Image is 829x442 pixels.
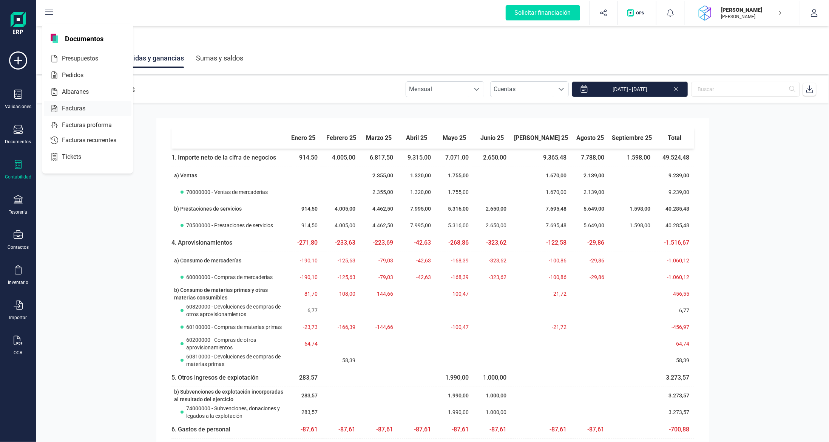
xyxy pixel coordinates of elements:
[398,200,436,217] td: 7.995,00
[285,269,323,285] td: -190,10
[398,420,436,439] td: -87,61
[323,200,360,217] td: 4.005,00
[406,82,469,97] span: Mensual
[436,167,474,184] td: 1.755,00
[511,200,571,217] td: 7.695,48
[360,285,398,302] td: -144,66
[398,149,436,167] td: 9.315,00
[474,420,511,439] td: -87,61
[721,6,782,14] p: [PERSON_NAME]
[360,167,398,184] td: 2.355,00
[285,302,323,319] td: 6,77
[655,352,694,369] td: 58,39
[119,48,184,68] div: Pérdidas y ganancias
[655,387,694,404] td: 3.273,57
[59,87,102,96] span: Albaranes
[398,184,436,200] td: 1.320,00
[497,1,589,25] button: Solicitar financiación
[474,127,511,149] th: junio 25
[14,350,23,356] div: OCR
[174,257,242,264] span: a) Consumo de mercaderías
[511,285,571,302] td: -21,72
[323,217,360,234] td: 4.005,00
[571,149,609,167] td: 7.788,00
[323,285,360,302] td: -108,00
[655,184,694,200] td: 9.239,00
[11,12,26,36] img: Logo Finanedi
[571,420,609,439] td: -87,61
[360,127,398,149] th: marzo 25
[60,34,108,43] span: Documentos
[59,152,95,161] span: Tickets
[360,217,398,234] td: 4.462,50
[323,127,360,149] th: febrero 25
[571,184,609,200] td: 2.139,00
[609,217,655,234] td: 1.598,00
[655,335,694,352] td: -64,74
[59,71,97,80] span: Pedidos
[172,154,276,161] span: 1. Importe neto de la cifra de negocios
[285,404,323,420] td: 283,57
[5,104,31,110] div: Validaciones
[609,127,655,149] th: septiembre 25
[285,420,323,439] td: -87,61
[655,234,694,252] td: -1.516,67
[694,1,791,25] button: DA[PERSON_NAME][PERSON_NAME]
[436,149,474,167] td: 7.071,00
[285,149,323,167] td: 914,50
[609,200,655,217] td: 1.598,00
[655,302,694,319] td: 6,77
[436,285,474,302] td: -100,47
[691,82,800,97] input: Buscar
[8,279,28,285] div: Inventario
[571,127,609,149] th: agosto 25
[323,269,360,285] td: -125,63
[655,404,694,420] td: 3.273,57
[323,149,360,167] td: 4.005,00
[436,404,474,420] td: 1.990,00
[436,234,474,252] td: -268,86
[285,319,323,335] td: -23,73
[187,222,273,229] span: 70500000 - Prestaciones de servicios
[655,252,694,269] td: -1.060,12
[655,319,694,335] td: -456,97
[511,234,571,252] td: -122,58
[571,252,609,269] td: -29,86
[187,273,273,281] span: 60000000 - Compras de mercaderías
[187,405,284,420] span: 74000000 - Subvenciones, donaciones y legados a la explotación
[285,285,323,302] td: -81,70
[285,200,323,217] td: 914,50
[9,315,27,321] div: Importar
[187,336,284,351] span: 60200000 - Compras de otros aprovisionamientos
[571,234,609,252] td: -29,86
[474,217,511,234] td: 2.650,00
[172,374,259,381] span: 5. Otros ingresos de explotación
[511,167,571,184] td: 1.670,00
[655,369,694,387] td: 3.273,57
[360,200,398,217] td: 4.462,50
[323,319,360,335] td: -166,39
[436,127,474,149] th: mayo 25
[491,82,554,97] span: Cuentas
[436,269,474,285] td: -168,39
[655,285,694,302] td: -456,55
[436,420,474,439] td: -87,61
[196,48,243,68] div: Sumas y saldos
[398,269,436,285] td: -42,63
[360,184,398,200] td: 2.355,00
[655,200,694,217] td: 40.285,48
[571,200,609,217] td: 5.649,00
[174,206,242,212] span: b) Prestaciones de servicios
[511,319,571,335] td: -21,72
[474,269,511,285] td: -323,62
[285,252,323,269] td: -190,10
[5,174,31,180] div: Contabilidad
[474,234,511,252] td: -323,62
[172,426,231,433] span: 6. Gastos de personal
[511,269,571,285] td: -100,86
[474,149,511,167] td: 2.650,00
[360,234,398,252] td: -223,69
[323,352,360,369] td: 58,39
[655,149,694,167] td: 49.524,48
[59,136,130,145] span: Facturas recurrentes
